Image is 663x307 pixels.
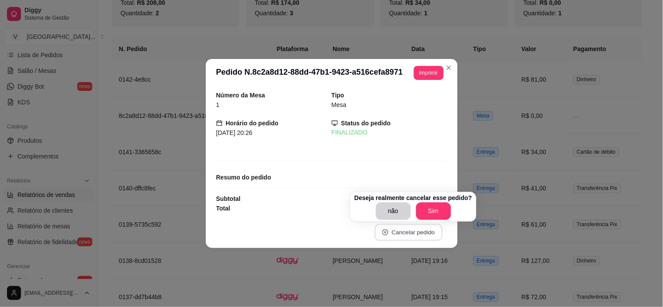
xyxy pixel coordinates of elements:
[226,120,279,127] strong: Horário do pedido
[216,129,253,136] span: [DATE] 20:26
[216,66,403,80] h3: Pedido N. 8c2a8d12-88dd-47b1-9423-a516cefa8971
[216,174,271,181] strong: Resumo do pedido
[414,66,443,80] button: Imprimir
[332,120,338,126] span: desktop
[416,203,451,220] button: Sim
[216,101,220,108] span: 1
[354,194,472,203] p: Deseja realmente cancelar esse pedido?
[216,92,265,99] strong: Número da Mesa
[376,203,411,220] button: não
[341,120,391,127] strong: Status do pedido
[332,128,447,137] div: FINALIZADO
[442,61,456,75] button: Close
[382,229,388,235] span: close-circle
[332,92,344,99] strong: Tipo
[332,101,347,108] span: Mesa
[375,224,442,241] button: close-circleCancelar pedido
[216,120,222,126] span: calendar
[216,205,230,212] strong: Total
[216,195,241,202] strong: Subtotal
